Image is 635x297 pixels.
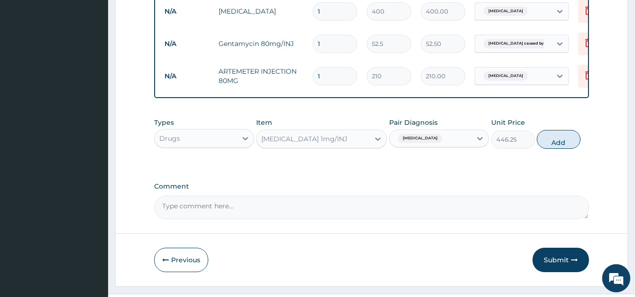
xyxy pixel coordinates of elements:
[17,47,38,70] img: d_794563401_company_1708531726252_794563401
[154,119,174,127] label: Types
[491,118,525,127] label: Unit Price
[55,89,130,183] span: We're online!
[154,183,589,190] label: Comment
[160,35,214,53] td: N/A
[389,118,438,127] label: Pair Diagnosis
[214,34,308,53] td: Gentamycin 80mg/INJ
[154,5,177,27] div: Minimize live chat window
[160,3,214,20] td: N/A
[484,71,528,81] span: [MEDICAL_DATA]
[154,248,208,272] button: Previous
[256,118,272,127] label: Item
[484,7,528,16] span: [MEDICAL_DATA]
[214,62,308,90] td: ARTEMETER INJECTION 80MG
[214,2,308,21] td: [MEDICAL_DATA]
[537,130,580,149] button: Add
[533,248,589,272] button: Submit
[5,198,179,230] textarea: Type your message and hit 'Enter'
[261,134,347,144] div: [MEDICAL_DATA] 1mg/INJ
[160,68,214,85] td: N/A
[398,134,442,143] span: [MEDICAL_DATA]
[484,39,584,48] span: [MEDICAL_DATA] caused by [MEDICAL_DATA]
[159,134,180,143] div: Drugs
[49,53,158,65] div: Chat with us now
